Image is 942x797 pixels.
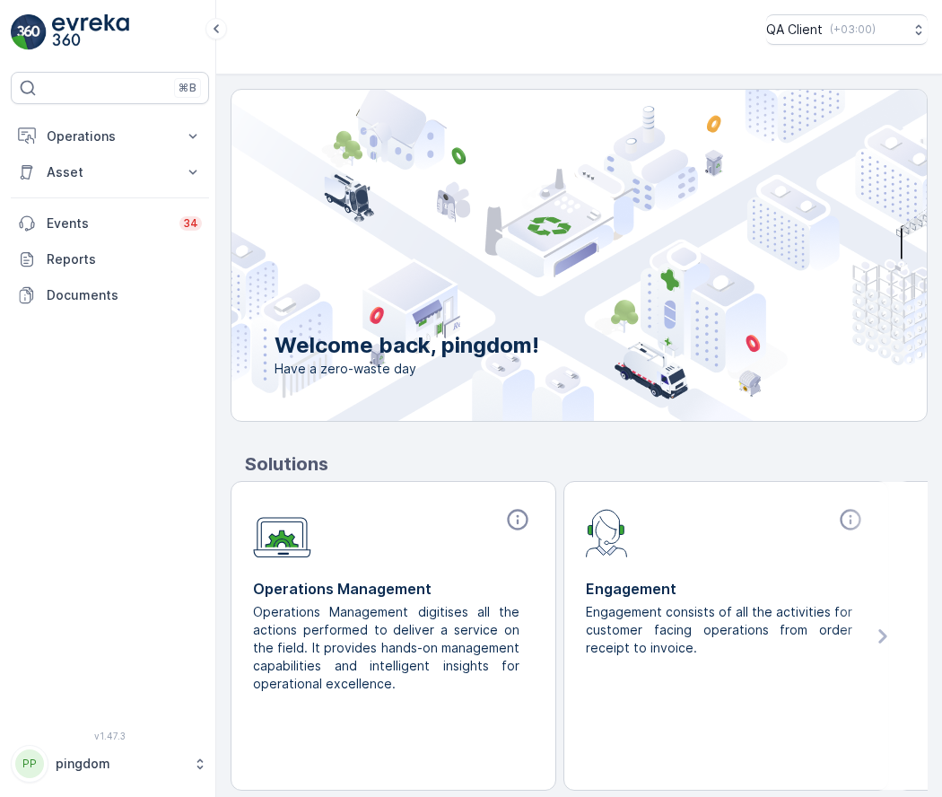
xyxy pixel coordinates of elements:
span: Have a zero-waste day [275,360,539,378]
p: Operations [47,127,173,145]
img: logo [11,14,47,50]
p: Solutions [245,451,928,477]
button: PPpingdom [11,745,209,783]
a: Documents [11,277,209,313]
p: 34 [183,216,198,231]
p: ⌘B [179,81,196,95]
img: module-icon [586,507,628,557]
p: Documents [47,286,202,304]
p: Engagement consists of all the activities for customer facing operations from order receipt to in... [586,603,852,657]
p: Reports [47,250,202,268]
button: QA Client(+03:00) [766,14,928,45]
img: logo_light-DOdMpM7g.png [52,14,129,50]
p: Welcome back, pingdom! [275,331,539,360]
img: city illustration [151,90,927,421]
button: Operations [11,118,209,154]
div: PP [15,749,44,778]
a: Events34 [11,206,209,241]
p: Operations Management digitises all the actions performed to deliver a service on the field. It p... [253,603,519,693]
p: pingdom [56,755,184,773]
img: module-icon [253,507,311,558]
p: Asset [47,163,173,181]
p: Engagement [586,578,867,600]
p: QA Client [766,21,823,39]
button: Asset [11,154,209,190]
a: Reports [11,241,209,277]
p: ( +03:00 ) [830,22,876,37]
p: Operations Management [253,578,534,600]
span: v 1.47.3 [11,731,209,741]
p: Events [47,215,169,232]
